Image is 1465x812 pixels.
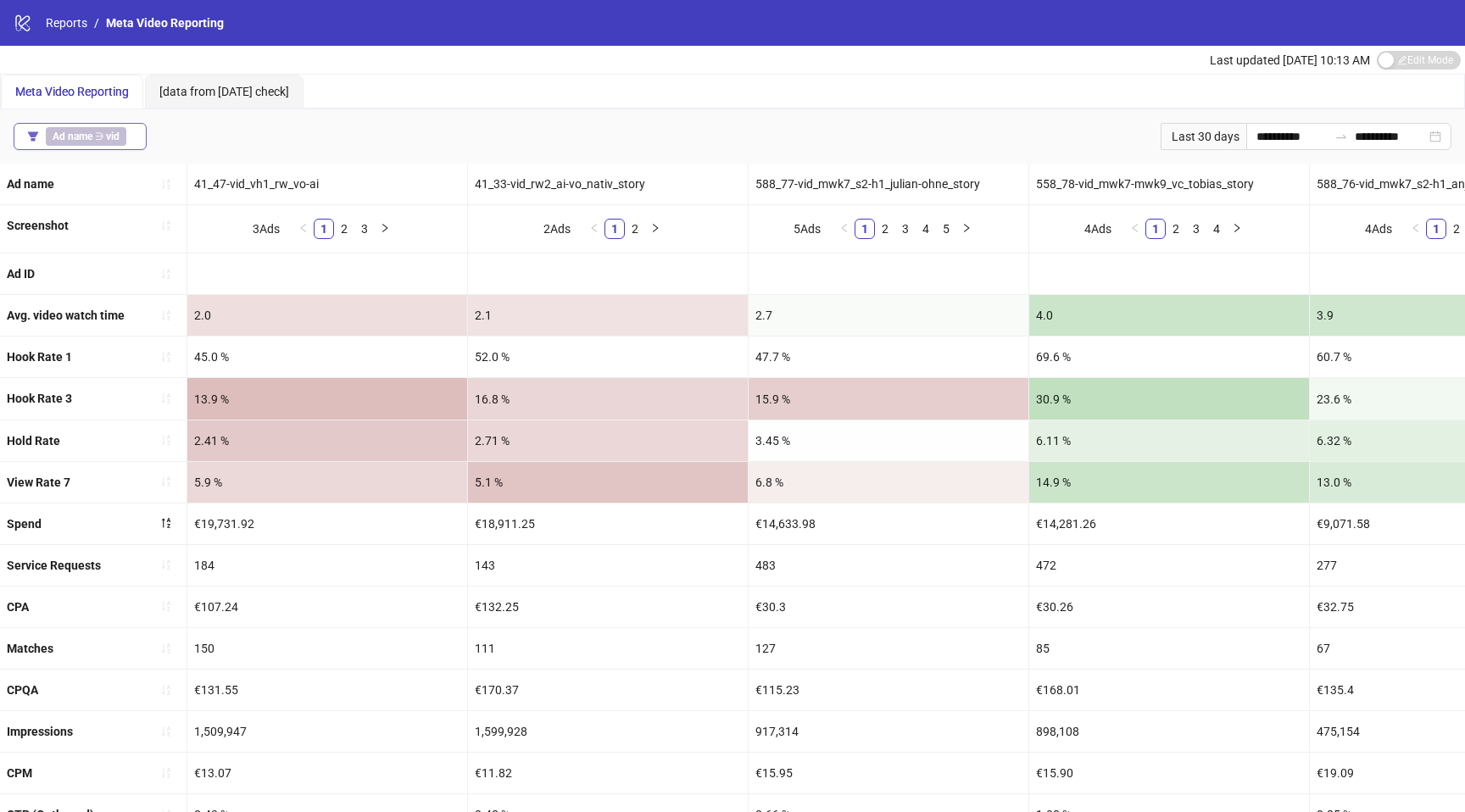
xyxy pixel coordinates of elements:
[187,587,467,627] div: €107.24
[468,503,748,544] div: €18,911.25
[916,219,936,239] li: 4
[1125,219,1145,239] button: left
[839,223,849,233] span: left
[896,220,915,238] a: 3
[1029,753,1309,793] div: €15.90
[7,350,72,364] b: Hook Rate 1
[1406,219,1426,239] button: left
[1166,219,1186,239] li: 2
[160,767,172,779] span: sort-ascending
[605,220,624,238] a: 1
[334,219,354,239] li: 2
[1145,219,1166,239] li: 1
[187,503,467,544] div: €19,731.92
[1130,223,1140,233] span: left
[749,164,1028,204] div: 588_77-vid_mwk7_s2-h1_julian-ohne_story
[160,600,172,612] span: sort-ascending
[468,753,748,793] div: €11.82
[15,85,129,98] span: Meta Video Reporting
[160,220,172,231] span: sort-ascending
[1427,220,1446,238] a: 1
[187,462,467,503] div: 5.9 %
[187,295,467,336] div: 2.0
[584,219,604,239] li: Previous Page
[855,219,875,239] li: 1
[160,351,172,363] span: sort-ascending
[160,178,172,190] span: sort-ascending
[1334,130,1348,143] span: to
[160,726,172,737] span: sort-ascending
[1161,123,1246,150] div: Last 30 days
[106,16,224,30] span: Meta Video Reporting
[468,420,748,461] div: 2.71 %
[749,295,1028,336] div: 2.7
[1207,220,1226,238] a: 4
[749,670,1028,710] div: €115.23
[1146,220,1165,238] a: 1
[749,628,1028,669] div: 127
[650,223,660,233] span: right
[956,219,977,239] li: Next Page
[7,476,70,489] b: View Rate 7
[187,420,467,461] div: 2.41 %
[7,766,32,780] b: CPM
[1365,222,1392,236] span: 4 Ads
[53,131,92,142] b: Ad name
[7,559,101,572] b: Service Requests
[1125,219,1145,239] li: Previous Page
[626,220,644,238] a: 2
[160,309,172,321] span: sort-ascending
[468,164,748,204] div: 41_33-vid_rw2_ai-vo_nativ_story
[187,753,467,793] div: €13.07
[1029,670,1309,710] div: €168.01
[253,222,280,236] span: 3 Ads
[7,434,60,448] b: Hold Rate
[1084,222,1111,236] span: 4 Ads
[916,220,935,238] a: 4
[468,711,748,752] div: 1,599,928
[1029,711,1309,752] div: 898,108
[7,725,73,738] b: Impressions
[794,222,821,236] span: 5 Ads
[1406,219,1426,239] li: Previous Page
[1206,219,1227,239] li: 4
[749,336,1028,377] div: 47.7 %
[7,642,53,655] b: Matches
[1029,420,1309,461] div: 6.11 %
[1227,219,1247,239] li: Next Page
[1029,378,1309,419] div: 30.9 %
[160,517,172,529] span: sort-descending
[7,309,125,322] b: Avg. video watch time
[749,462,1028,503] div: 6.8 %
[187,336,467,377] div: 45.0 %
[375,219,395,239] button: right
[855,220,874,238] a: 1
[187,378,467,419] div: 13.9 %
[749,378,1028,419] div: 15.9 %
[1029,336,1309,377] div: 69.6 %
[589,223,599,233] span: left
[94,14,99,32] li: /
[584,219,604,239] button: left
[160,268,172,280] span: sort-ascending
[468,670,748,710] div: €170.37
[1210,53,1370,67] span: Last updated [DATE] 10:13 AM
[14,123,147,150] button: Ad name ∋ vid
[1186,219,1206,239] li: 3
[187,545,467,586] div: 184
[1334,130,1348,143] span: swap-right
[468,378,748,419] div: 16.8 %
[160,559,172,570] span: sort-ascending
[625,219,645,239] li: 2
[468,545,748,586] div: 143
[160,684,172,696] span: sort-ascending
[1029,545,1309,586] div: 472
[187,628,467,669] div: 150
[187,711,467,752] div: 1,509,947
[645,219,666,239] li: Next Page
[876,220,894,238] a: 2
[749,711,1028,752] div: 917,314
[956,219,977,239] button: right
[468,462,748,503] div: 5.1 %
[106,131,120,142] b: vid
